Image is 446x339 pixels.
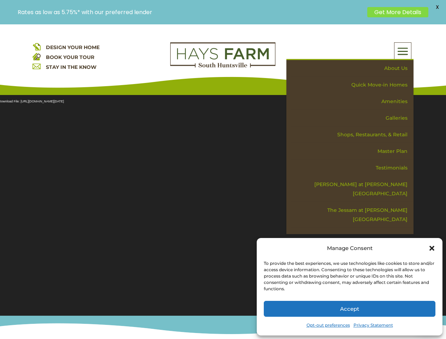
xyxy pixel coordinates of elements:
[291,143,414,160] a: Master Plan
[170,42,275,68] img: Logo
[307,320,350,330] a: Opt-out preferences
[18,9,364,16] p: Rates as low as 5.75%* with our preferred lender
[264,301,435,317] button: Accept
[291,77,414,93] a: Quick Move-in Homes
[32,52,41,60] img: book your home tour
[291,93,414,110] a: Amenities
[353,320,393,330] a: Privacy Statement
[291,110,414,126] a: Galleries
[291,126,414,143] a: Shops, Restaurants, & Retail
[46,54,94,60] a: BOOK YOUR TOUR
[291,60,414,77] a: About Us
[367,7,428,17] a: Get More Details
[327,243,373,253] div: Manage Consent
[432,2,442,12] span: X
[46,44,100,50] a: DESIGN YOUR HOME
[264,260,435,292] div: To provide the best experiences, we use technologies like cookies to store and/or access device i...
[291,202,414,228] a: The Jessam at [PERSON_NAME][GEOGRAPHIC_DATA]
[291,176,414,202] a: [PERSON_NAME] at [PERSON_NAME][GEOGRAPHIC_DATA]
[291,160,414,176] a: Testimonials
[170,63,275,69] a: hays farm homes huntsville development
[291,228,414,244] a: Contact Us
[46,64,96,70] a: STAY IN THE KNOW
[32,42,41,50] img: design your home
[428,245,435,252] div: Close dialog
